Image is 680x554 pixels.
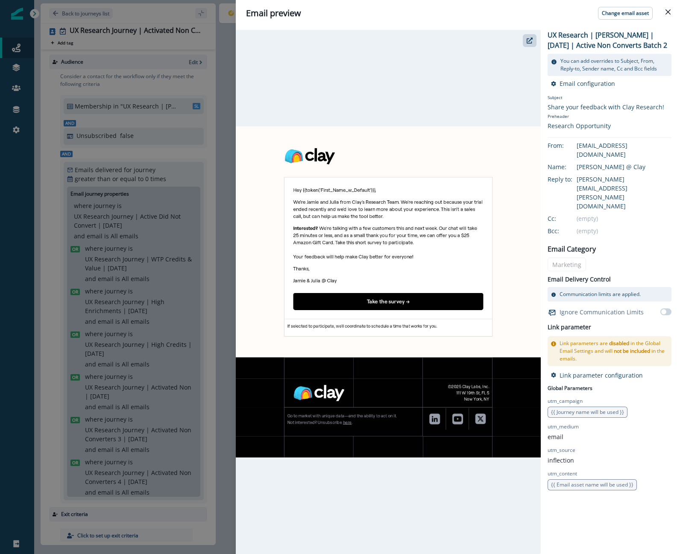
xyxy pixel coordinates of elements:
p: utm_content [548,470,577,478]
div: [PERSON_NAME] @ Clay [577,162,671,171]
p: Email Delivery Control [548,275,611,284]
p: Subject [548,94,664,103]
p: Change email asset [602,10,649,16]
div: Reply to: [548,175,590,184]
p: Link parameter configuration [560,371,643,379]
div: Name: [548,162,590,171]
div: [EMAIL_ADDRESS][DOMAIN_NAME] [577,141,671,159]
div: Bcc: [548,226,590,235]
p: Email Category [548,244,596,254]
span: disabled [609,340,629,347]
p: Communication limits are applied. [560,290,641,298]
div: (empty) [577,214,671,223]
p: You can add overrides to Subject, From, Reply-to, Sender name, Cc and Bcc fields [560,57,668,73]
div: Email preview [246,7,670,20]
p: email [548,432,563,441]
div: Cc: [548,214,590,223]
p: Preheader [548,111,664,121]
p: Link parameters are in the Global Email Settings and will in the emails. [560,340,668,363]
div: (empty) [577,226,671,235]
p: UX Research | [PERSON_NAME] | [DATE] | Active Non Converts Batch 2 [548,30,671,50]
div: [PERSON_NAME][EMAIL_ADDRESS][PERSON_NAME][DOMAIN_NAME] [577,175,671,211]
button: Link parameter configuration [551,371,643,379]
span: {{ Journey name will be used }} [551,408,624,416]
p: utm_medium [548,423,579,431]
button: Change email asset [598,7,653,20]
p: utm_source [548,446,575,454]
span: {{ Email asset name will be used }} [551,481,633,488]
span: not be included [614,347,650,355]
p: Email configuration [560,79,615,88]
p: inflection [548,456,574,465]
div: From: [548,141,590,150]
div: Share your feedback with Clay Research! [548,103,664,111]
button: Close [661,5,675,19]
img: email asset unavailable [236,126,541,457]
h2: Link parameter [548,322,591,333]
p: utm_campaign [548,397,583,405]
div: Research Opportunity [548,121,664,130]
p: Global Parameters [548,383,592,392]
button: Email configuration [551,79,615,88]
p: Ignore Communication Limits [560,308,644,317]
